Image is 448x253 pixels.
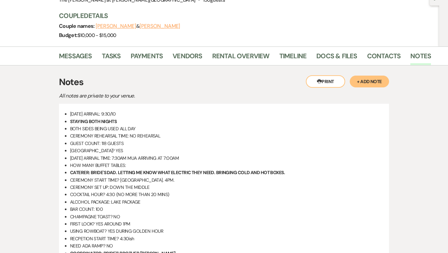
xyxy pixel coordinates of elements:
[70,184,384,191] li: CEREMONY SET UP: DOWN THE MIDDLE
[70,170,285,175] strong: CATERER: BRIDE'S DAD. LETTING ME KNOW WHAT ELECTRIC THEY NEED. BRINGING COLD AND HOT BOXES.
[96,23,180,29] span: &
[350,76,389,87] button: + Add Note
[367,51,401,65] a: Contacts
[70,213,384,220] li: CHAMPAGNE TOAST? NO
[279,51,307,65] a: Timeline
[410,51,431,65] a: Notes
[70,118,117,124] strong: STAYING BOTH NIGHTS
[70,147,384,154] li: [GEOGRAPHIC_DATA]? YES
[70,220,384,227] li: FIRST LOOK? YES AROUND 1PM
[70,227,384,235] li: USING ROWBOAT? YES DURING GOLDEN HOUR
[131,51,163,65] a: Payments
[70,162,384,169] li: HOW MANY BUFFET TABLES:
[140,24,180,29] button: [PERSON_NAME]
[173,51,202,65] a: Vendors
[78,32,116,39] span: $10,000 - $15,000
[59,11,426,20] h3: Couple Details
[70,176,384,184] li: CEREMONY START TIME? [GEOGRAPHIC_DATA]. 4PM.
[59,32,78,39] span: Budget:
[70,235,384,242] li: RECPETION START TIME? 4:30ish
[102,51,121,65] a: Tasks
[70,206,384,213] li: BAR COUNT: 100
[59,92,288,100] p: All notes are private to your venue.
[70,140,384,147] li: GUEST COUNT: 118 GUESTS
[70,198,384,206] li: ALCOHOL PACKAGE: LAKE PACKAGE
[212,51,270,65] a: Rental Overview
[70,191,384,198] li: COCKTAIL HOUR? 4:30 (NO MORE THAN 20 MINS)
[70,242,384,249] li: NEED ADA RAMP? NO
[306,75,345,88] button: Print
[70,125,384,132] li: BOTH SIDES BEING USED ALL DAY
[59,23,96,29] span: Couple names:
[59,75,389,89] h3: Notes
[70,132,384,139] li: CEREMONY REHEARSAL TIME: NO REHEARSAL
[59,51,92,65] a: Messages
[316,51,357,65] a: Docs & Files
[96,24,136,29] button: [PERSON_NAME]
[70,110,384,117] li: [DATE] ARRIVAL: 9:30/10
[70,154,384,162] li: [DATE] ARRIVAL TIME: 7:30AM MUA ARRIVING AT 7:00AM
